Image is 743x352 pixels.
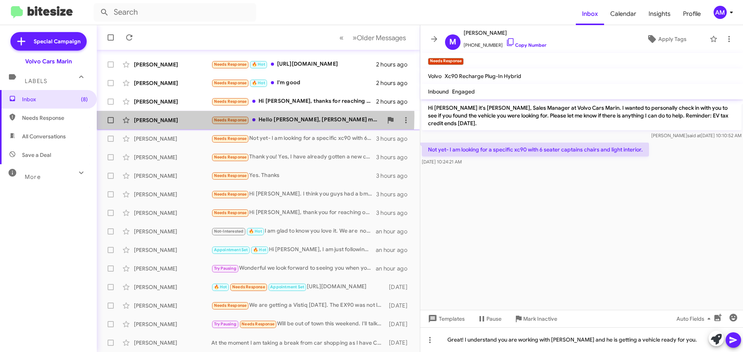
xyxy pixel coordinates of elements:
div: Hi [PERSON_NAME], thank you for reaching out. I have decided on the car and finalised on it. [211,208,376,217]
div: 2 hours ago [376,98,414,105]
span: Needs Response [232,284,265,289]
div: At the moment I am taking a break from car shopping as I have Covid. Thank you for checking in [211,339,385,347]
span: M [449,36,456,48]
span: Needs Response [214,80,247,85]
button: Previous [335,30,348,46]
div: Not yet- I am looking for a specific xc90 with 6 seater captains chairs and light interior. [211,134,376,143]
span: 🔥 Hot [249,229,262,234]
div: [PERSON_NAME] [134,246,211,254]
div: [PERSON_NAME] [134,172,211,180]
span: Needs Response [22,114,88,122]
div: I am glad to know you love it. We are not affiliated with the Volvo San Francisco store but your ... [211,227,376,236]
span: Needs Response [214,173,247,178]
div: Volvo Cars Marin [25,58,72,65]
span: Try Pausing [214,321,236,326]
div: Hi [PERSON_NAME]. I think you guys had a bmw x5 50e but doesn't seem like you have it anymore. I ... [211,190,376,199]
a: Insights [642,3,677,25]
div: [DATE] [385,302,414,309]
span: [PHONE_NUMBER] [464,37,546,49]
span: Mark Inactive [523,312,557,326]
div: [PERSON_NAME] [134,98,211,105]
span: 🔥 Hot [214,284,227,289]
div: 2 hours ago [376,79,414,87]
div: [PERSON_NAME] [134,153,211,161]
a: Inbox [576,3,604,25]
span: 🔥 Hot [252,80,265,85]
div: [PERSON_NAME] [134,209,211,217]
span: [PERSON_NAME] [DATE] 10:10:52 AM [651,133,741,138]
span: Appointment Set [214,247,248,252]
button: Auto Fields [670,312,720,326]
div: [PERSON_NAME] [134,116,211,124]
span: [PERSON_NAME] [464,28,546,37]
span: Needs Response [214,117,247,122]
span: Needs Response [214,303,247,308]
div: 3 hours ago [376,135,414,143]
span: 🔥 Hot [252,62,265,67]
small: Needs Response [428,58,464,65]
div: Hi [PERSON_NAME], I am just following up. I see that [PERSON_NAME] reached out to you [211,245,376,254]
div: Wonderful we look forward to seeing you when you get back. [211,264,376,273]
div: [PERSON_NAME] [134,265,211,272]
div: an hour ago [376,265,414,272]
div: Hello [PERSON_NAME], [PERSON_NAME] mentioned that I should be expecting a message from you. We fo... [211,116,383,124]
div: 3 hours ago [376,209,414,217]
button: Mark Inactive [508,312,563,326]
nav: Page navigation example [335,30,411,46]
span: Needs Response [241,321,274,326]
div: 3 hours ago [376,172,414,180]
span: Try Pausing [214,266,236,271]
div: [PERSON_NAME] [134,135,211,143]
span: Needs Response [214,99,247,104]
div: [PERSON_NAME] [134,79,211,87]
button: Pause [471,312,508,326]
input: Search [94,3,256,22]
div: 3 hours ago [376,153,414,161]
div: Will be out of town this weekend. I'll talk to [PERSON_NAME] about what she wants to do next. [211,320,385,328]
button: Apply Tags [627,32,706,46]
div: [URL][DOMAIN_NAME] [211,282,385,291]
div: We are getting a Vistiq [DATE]. The EX90 was not lease competitive for the same MSRP value vehicle. [211,301,385,310]
span: Labels [25,78,47,85]
span: Volvo [428,73,442,80]
span: Save a Deal [22,151,51,159]
span: Not-Interested [214,229,244,234]
span: Needs Response [214,62,247,67]
button: Next [348,30,411,46]
div: [PERSON_NAME] [134,283,211,291]
span: « [339,33,344,43]
div: an hour ago [376,228,414,235]
span: [DATE] 10:24:21 AM [422,159,462,165]
span: Pause [486,312,502,326]
div: [PERSON_NAME] [134,302,211,309]
span: Needs Response [214,192,247,197]
div: an hour ago [376,246,414,254]
a: Profile [677,3,707,25]
button: Templates [420,312,471,326]
div: [PERSON_NAME] [134,190,211,198]
span: All Conversations [22,133,66,140]
div: [URL][DOMAIN_NAME] [211,60,376,69]
span: » [353,33,357,43]
div: Yes. Thanks [211,171,376,180]
p: Not yet- I am looking for a specific xc90 with 6 seater captains chairs and light interior. [422,143,649,156]
a: Special Campaign [10,32,87,51]
span: Needs Response [214,155,247,160]
div: [PERSON_NAME] [134,228,211,235]
span: Engaged [452,88,475,95]
a: Calendar [604,3,642,25]
span: Xc90 Recharge Plug-In Hybrid [445,73,521,80]
span: Auto Fields [676,312,714,326]
span: said at [687,133,701,138]
div: [DATE] [385,339,414,347]
div: I'm good [211,78,376,87]
span: Inbox [22,95,88,103]
span: Special Campaign [34,37,80,45]
div: 3 hours ago [376,190,414,198]
div: 2 hours ago [376,61,414,68]
div: AM [714,6,727,19]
